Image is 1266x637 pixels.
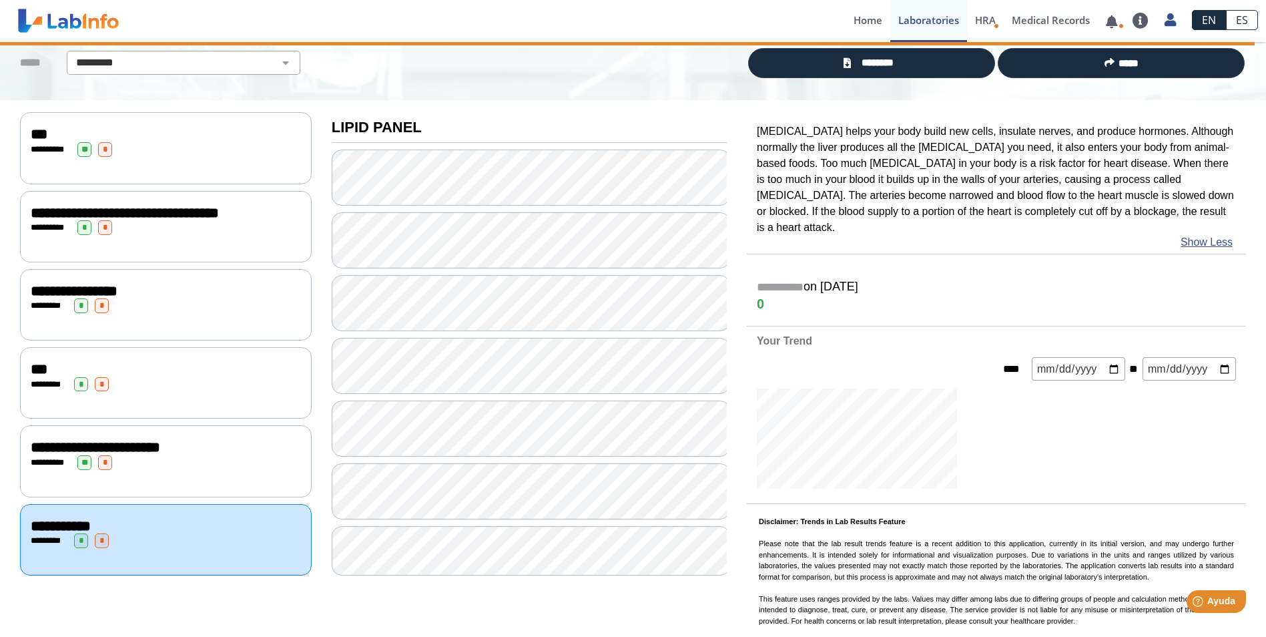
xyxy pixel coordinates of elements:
p: [MEDICAL_DATA] helps your body build new cells, insulate nerves, and produce hormones. Although n... [757,124,1236,235]
input: mm/dd/yyyy [1143,357,1236,381]
h5: on [DATE] [757,280,1236,295]
b: Your Trend [757,335,812,347]
input: mm/dd/yyyy [1032,357,1125,381]
b: LIPID PANEL [332,119,422,136]
iframe: Help widget launcher [1147,585,1251,622]
h4: 0 [757,296,1236,312]
b: Disclaimer: Trends in Lab Results Feature [759,517,905,525]
a: EN [1192,10,1226,30]
span: HRA [975,13,996,27]
a: ES [1226,10,1258,30]
p: Please note that the lab result trends feature is a recent addition to this application, currentl... [759,516,1234,626]
a: Show Less [1181,234,1233,250]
